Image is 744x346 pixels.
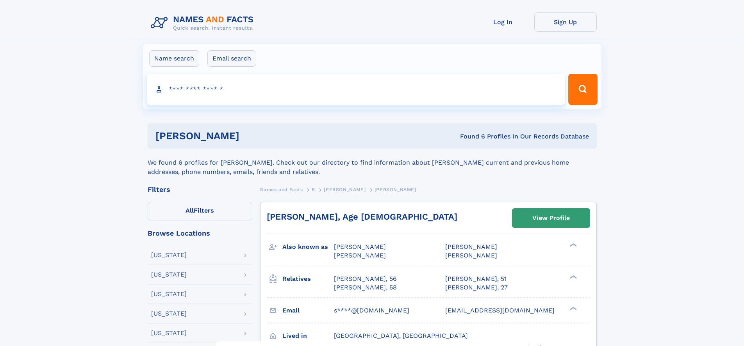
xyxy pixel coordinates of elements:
[282,329,334,342] h3: Lived in
[445,275,507,283] a: [PERSON_NAME], 51
[282,272,334,286] h3: Relatives
[334,243,386,250] span: [PERSON_NAME]
[568,243,577,248] div: ❯
[148,12,260,34] img: Logo Names and Facts
[334,283,397,292] a: [PERSON_NAME], 58
[147,74,565,105] input: search input
[445,243,497,250] span: [PERSON_NAME]
[568,306,577,311] div: ❯
[334,275,397,283] a: [PERSON_NAME], 56
[155,131,350,141] h1: [PERSON_NAME]
[445,307,555,314] span: [EMAIL_ADDRESS][DOMAIN_NAME]
[148,202,252,220] label: Filters
[149,50,199,67] label: Name search
[148,230,252,237] div: Browse Locations
[334,332,468,339] span: [GEOGRAPHIC_DATA], [GEOGRAPHIC_DATA]
[512,209,590,227] a: View Profile
[151,271,187,278] div: [US_STATE]
[534,12,597,32] a: Sign Up
[375,187,416,192] span: [PERSON_NAME]
[324,185,366,194] a: [PERSON_NAME]
[532,209,570,227] div: View Profile
[334,252,386,259] span: [PERSON_NAME]
[445,283,508,292] a: [PERSON_NAME], 27
[445,252,497,259] span: [PERSON_NAME]
[312,185,315,194] a: B
[151,252,187,258] div: [US_STATE]
[186,207,194,214] span: All
[151,330,187,336] div: [US_STATE]
[282,240,334,254] h3: Also known as
[207,50,256,67] label: Email search
[568,74,597,105] button: Search Button
[568,274,577,279] div: ❯
[148,186,252,193] div: Filters
[151,311,187,317] div: [US_STATE]
[312,187,315,192] span: B
[267,212,457,222] a: [PERSON_NAME], Age [DEMOGRAPHIC_DATA]
[350,132,589,141] div: Found 6 Profiles In Our Records Database
[472,12,534,32] a: Log In
[260,185,303,194] a: Names and Facts
[282,304,334,317] h3: Email
[324,187,366,192] span: [PERSON_NAME]
[151,291,187,297] div: [US_STATE]
[148,149,597,177] div: We found 6 profiles for [PERSON_NAME]. Check out our directory to find information about [PERSON_...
